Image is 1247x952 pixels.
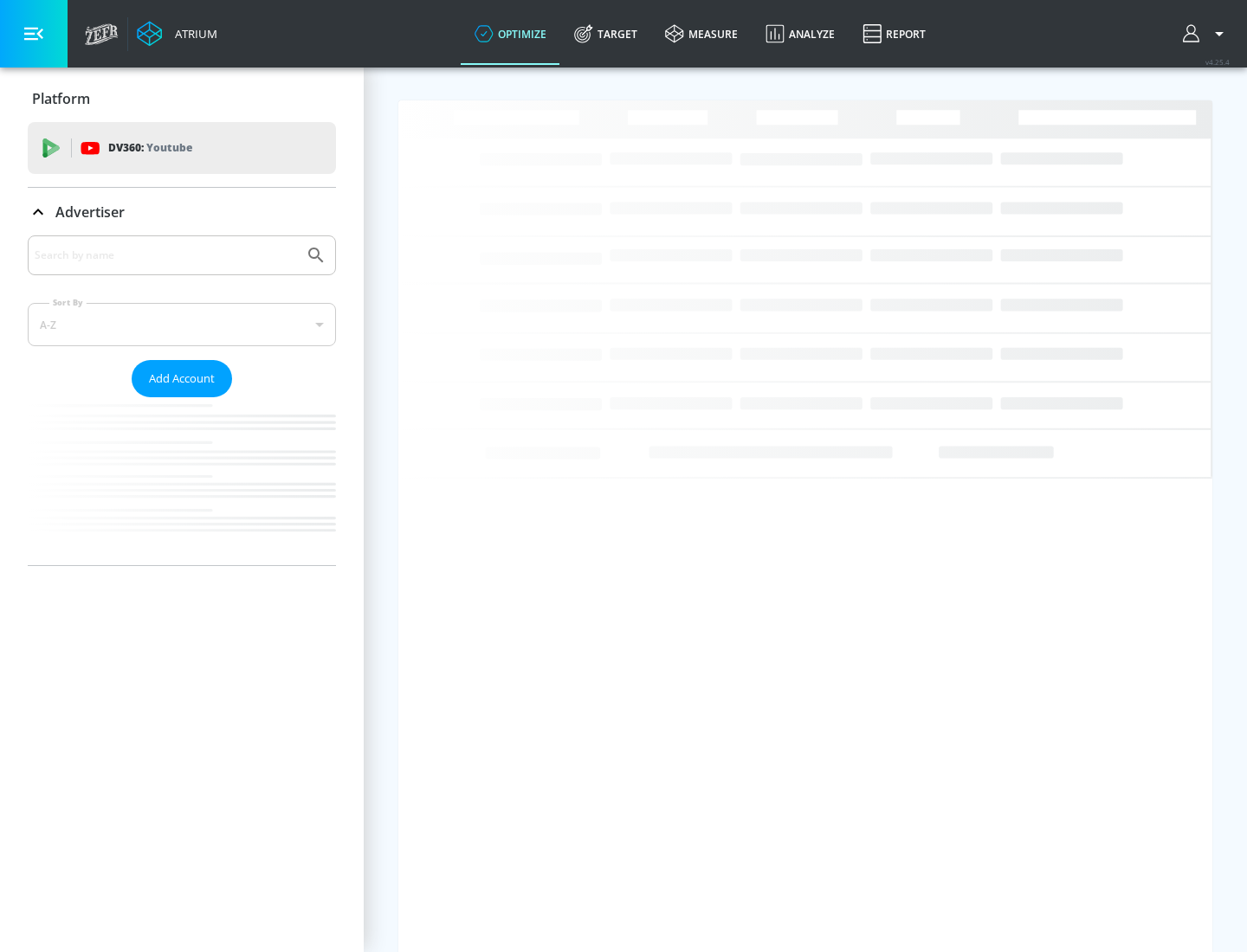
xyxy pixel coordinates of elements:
label: Sort By [49,297,87,308]
div: Advertiser [28,235,336,565]
div: A-Z [28,303,336,346]
a: Analyze [752,3,849,65]
a: Report [849,3,940,65]
div: Atrium [168,26,217,42]
button: Add Account [132,360,232,397]
p: Platform [32,89,90,108]
p: Advertiser [55,203,125,222]
span: v 4.25.4 [1205,57,1230,67]
span: Add Account [149,369,215,389]
div: Platform [28,74,336,123]
a: optimize [461,3,560,65]
a: Atrium [137,21,217,47]
div: Advertiser [28,188,336,236]
a: measure [651,3,752,65]
nav: list of Advertiser [28,397,336,565]
a: Target [560,3,651,65]
div: DV360: Youtube [28,122,336,174]
p: Youtube [146,138,192,157]
input: Search by name [35,244,297,267]
p: DV360: [108,138,192,158]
